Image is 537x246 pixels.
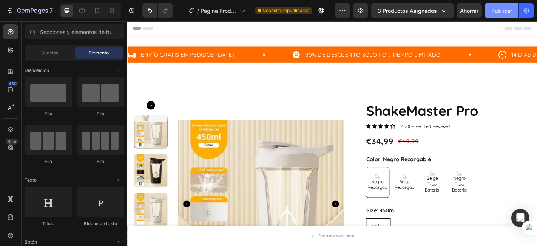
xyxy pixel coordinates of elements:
font: Fila [45,111,52,117]
font: Fila [97,111,104,117]
button: 3 productos asignados [371,3,454,18]
p: 2,500+ Verified Reviews! [302,113,357,120]
button: Publicar [485,3,518,18]
font: 3 productos asignados [378,8,437,14]
iframe: Área de diseño [127,21,537,246]
legend: Color: Negro Recargable [264,148,336,157]
p: ENVÍO GRATIS EN PEDIDOS [DATE] [15,33,119,42]
div: Abrir Intercom Messenger [511,209,529,227]
div: €34,99 [264,126,296,139]
span: Negro Tipo Bateria [354,171,381,190]
font: Botón [25,239,37,245]
button: Carousel Back Arrow [62,198,69,206]
div: €49,99 [299,127,323,138]
font: Ahorrar [460,8,479,14]
font: 450 [9,81,17,86]
font: Texto [25,177,37,183]
span: Beige Recargable [294,174,320,187]
span: Beige Tipo Bateria [324,171,350,190]
font: Beta [8,139,16,144]
font: Sección [41,50,59,56]
legend: Size: 450ml [264,205,298,214]
span: Abrir con palanca [112,64,124,76]
font: 7 [49,7,53,14]
p: 14 DIAS DE GARANTIA [425,33,489,42]
div: Deshacer/Rehacer [142,3,173,18]
h1: ShakeMaster Pro [264,88,446,109]
button: Carousel Next Arrow [227,198,234,206]
span: Abrir con palanca [112,174,124,186]
font: Disposición [25,67,49,73]
font: Publicar [491,8,512,14]
div: Drop element here [211,234,251,240]
span: 450ml [270,223,284,229]
font: Bloque de texto [84,221,117,226]
font: Página Producto AVD [201,8,236,22]
span: Negro Recargable [264,174,290,187]
button: Carousel Back Arrow [21,88,31,98]
p: 30% DE DESCUENTO SOLO POR TIEMPO LIMITADO [197,33,347,42]
button: Ahorrar [457,3,482,18]
font: Fila [97,159,104,164]
button: 7 [3,3,56,18]
font: Necesita republicarse [262,8,309,13]
font: / [197,8,199,14]
font: Fila [45,159,52,164]
font: Título [42,221,54,226]
font: Elemento [89,50,109,56]
input: Secciones y elementos de búsqueda [25,24,124,39]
